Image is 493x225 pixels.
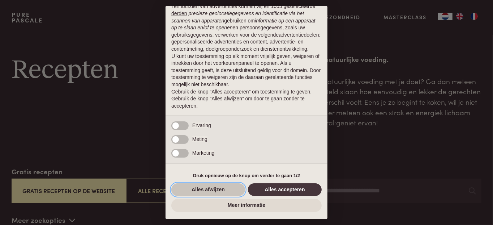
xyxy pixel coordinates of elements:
[192,150,214,156] span: Marketing
[171,10,187,17] button: derden
[171,11,304,24] em: precieze geolocatiegegevens en identificatie via het scannen van apparaten
[171,53,322,88] p: U kunt uw toestemming op elk moment vrijelijk geven, weigeren of intrekken door het voorkeurenpan...
[279,32,319,39] button: advertentiedoelen
[192,122,211,128] span: Ervaring
[248,183,322,196] button: Alles accepteren
[171,3,322,53] p: Ten aanzien van advertenties kunnen wij en 1055 geselecteerde gebruiken om en persoonsgegevens, z...
[171,183,245,196] button: Alles afwijzen
[171,199,322,212] button: Meer informatie
[171,18,316,31] em: informatie op een apparaat op te slaan en/of te openen
[171,88,322,110] p: Gebruik de knop “Alles accepteren” om toestemming te geven. Gebruik de knop “Alles afwijzen” om d...
[192,136,207,142] span: Meting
